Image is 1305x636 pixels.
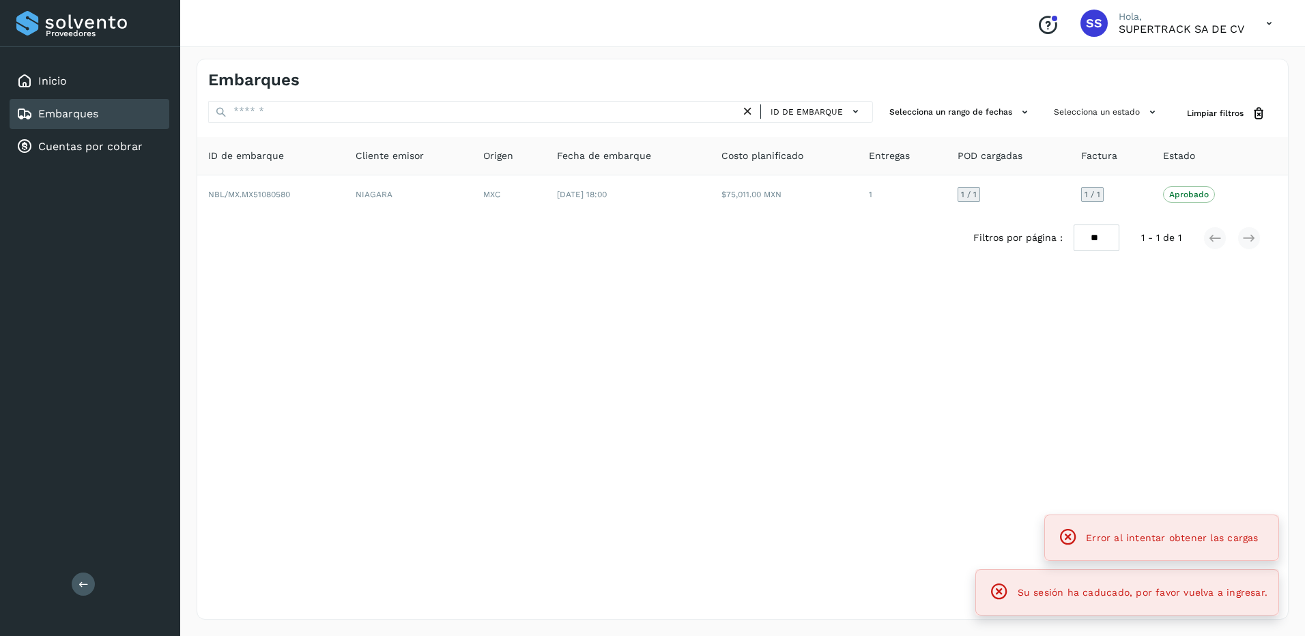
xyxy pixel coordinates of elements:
div: Embarques [10,99,169,129]
p: Aprobado [1169,190,1209,199]
span: [DATE] 18:00 [557,190,607,199]
h4: Embarques [208,70,300,90]
a: Embarques [38,107,98,120]
p: Hola, [1119,11,1244,23]
button: Selecciona un rango de fechas [884,101,1037,124]
button: ID de embarque [766,102,867,121]
div: Cuentas por cobrar [10,132,169,162]
span: ID de embarque [208,149,284,163]
span: Estado [1163,149,1195,163]
span: Costo planificado [721,149,803,163]
span: Factura [1081,149,1117,163]
span: ID de embarque [771,106,843,118]
span: Fecha de embarque [557,149,651,163]
div: Inicio [10,66,169,96]
p: Proveedores [46,29,164,38]
span: 1 / 1 [961,190,977,199]
span: NBL/MX.MX51080580 [208,190,290,199]
button: Limpiar filtros [1176,101,1277,126]
a: Cuentas por cobrar [38,140,143,153]
span: 1 - 1 de 1 [1141,231,1181,245]
span: Error al intentar obtener las cargas [1086,532,1258,543]
span: Origen [483,149,513,163]
td: $75,011.00 MXN [711,175,858,214]
button: Selecciona un estado [1048,101,1165,124]
td: NIAGARA [345,175,472,214]
td: MXC [472,175,546,214]
span: 1 / 1 [1085,190,1100,199]
span: Limpiar filtros [1187,107,1244,119]
td: 1 [858,175,947,214]
span: Cliente emisor [356,149,424,163]
span: Entregas [869,149,910,163]
span: POD cargadas [958,149,1022,163]
a: Inicio [38,74,67,87]
span: Filtros por página : [973,231,1063,245]
span: Su sesión ha caducado, por favor vuelva a ingresar. [1018,587,1267,598]
p: SUPERTRACK SA DE CV [1119,23,1244,35]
